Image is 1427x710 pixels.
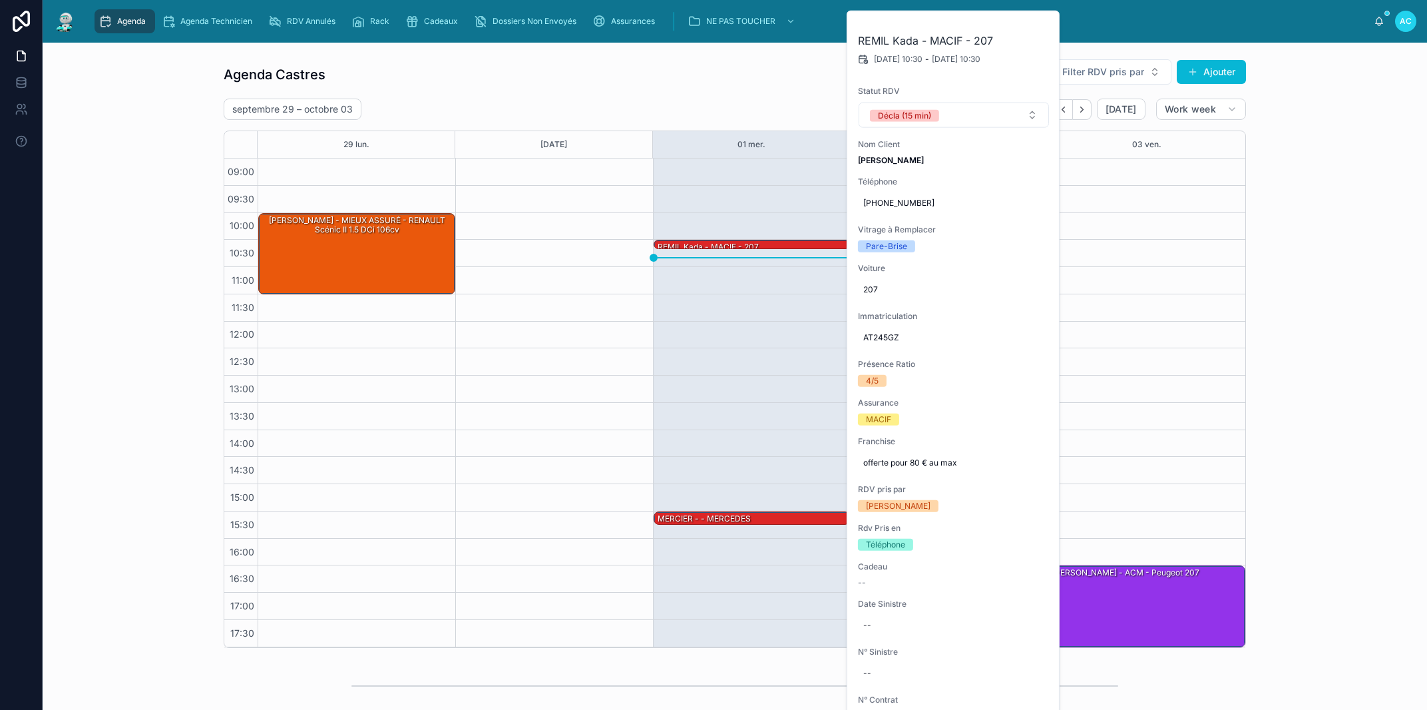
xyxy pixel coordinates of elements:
[611,16,655,27] span: Assurances
[858,398,1050,408] span: Assurance
[1054,99,1073,120] button: Back
[654,240,850,254] div: REMIL Kada - MACIF - 207
[866,500,930,512] div: [PERSON_NAME]
[226,573,258,584] span: 16:30
[863,332,1044,343] span: AT245GZ
[1165,103,1216,115] span: Work week
[88,7,1374,36] div: scrollable content
[863,198,1044,208] span: [PHONE_NUMBER]
[226,546,258,557] span: 16:00
[1106,103,1137,115] span: [DATE]
[1073,99,1092,120] button: Next
[863,620,871,631] div: --
[180,16,252,27] span: Agenda Technicien
[684,9,802,33] a: NE PAS TOUCHER
[53,11,77,32] img: App logo
[226,383,258,394] span: 13:00
[227,492,258,503] span: 15:00
[1049,566,1245,646] div: [PERSON_NAME] - ACM - Peugeot 207
[858,263,1050,274] span: Voiture
[370,16,389,27] span: Rack
[932,54,980,65] span: [DATE] 10:30
[925,54,929,65] span: -
[226,438,258,449] span: 14:00
[737,131,765,158] button: 01 mer.
[1400,16,1412,27] span: AC
[588,9,664,33] a: Assurances
[863,668,871,679] div: --
[858,86,1050,97] span: Statut RDV
[706,16,775,27] span: NE PAS TOUCHER
[227,600,258,611] span: 17:00
[874,54,922,65] span: [DATE] 10:30
[228,274,258,286] span: 11:00
[858,139,1050,150] span: Nom Client
[1132,131,1161,158] button: 03 ven.
[470,9,586,33] a: Dossiers Non Envoyés
[493,16,576,27] span: Dossiers Non Envoyés
[401,9,467,33] a: Cadeaux
[232,103,353,116] h2: septembre 29 – octobre 03
[866,539,905,551] div: Téléphone
[656,513,752,525] div: MERCIER - - MERCEDES
[654,512,850,526] div: MERCIER - - MERCEDES
[227,627,258,639] span: 17:30
[95,9,155,33] a: Agenda
[259,214,455,294] div: [PERSON_NAME] - MIEUX ASSURÉ - RENAULT Scénic II 1.5 dCi 106cv
[878,110,931,122] div: Décla (15 min)
[261,214,454,236] div: [PERSON_NAME] - MIEUX ASSURÉ - RENAULT Scénic II 1.5 dCi 106cv
[858,224,1050,235] span: Vitrage à Remplacer
[858,436,1050,447] span: Franchise
[858,33,1050,49] h2: REMIL Kada - MACIF - 207
[858,523,1050,533] span: Rdv Pris en
[858,647,1050,657] span: N° Sinistre
[1051,59,1171,85] button: Select Button
[858,311,1050,322] span: Immatriculation
[287,16,335,27] span: RDV Annulés
[224,166,258,177] span: 09:00
[858,359,1050,370] span: Présence Ratio
[1177,60,1246,84] button: Ajouter
[858,561,1050,572] span: Cadeau
[1097,99,1145,120] button: [DATE]
[347,9,399,33] a: Rack
[858,695,1050,705] span: N° Contrat
[227,519,258,530] span: 15:30
[117,16,146,27] span: Agenda
[540,131,567,158] button: [DATE]
[1062,65,1144,79] span: Filter RDV pris par
[226,356,258,367] span: 12:30
[424,16,458,27] span: Cadeaux
[226,247,258,258] span: 10:30
[224,193,258,204] span: 09:30
[226,220,258,231] span: 10:00
[866,375,879,387] div: 4/5
[859,103,1049,128] button: Select Button
[264,9,345,33] a: RDV Annulés
[858,577,866,588] span: --
[858,177,1050,187] span: Téléphone
[656,241,760,253] div: REMIL Kada - MACIF - 207
[863,284,1044,295] span: 207
[158,9,262,33] a: Agenda Technicien
[226,410,258,422] span: 13:30
[858,484,1050,495] span: RDV pris par
[226,328,258,340] span: 12:00
[226,464,258,476] span: 14:30
[866,240,907,252] div: Pare-Brise
[343,131,369,158] button: 29 lun.
[224,65,325,84] h1: Agenda Castres
[858,599,1050,609] span: Date Sinistre
[858,155,924,165] strong: [PERSON_NAME]
[228,302,258,313] span: 11:30
[866,414,891,426] div: MACIF
[1051,567,1201,579] div: [PERSON_NAME] - ACM - Peugeot 207
[1156,99,1246,120] button: Work week
[863,458,1044,468] span: offerte pour 80 € au max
